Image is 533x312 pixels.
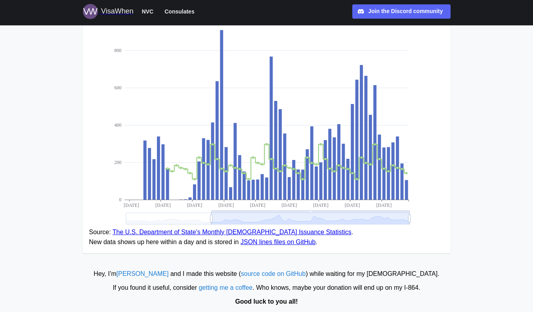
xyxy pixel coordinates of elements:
[83,4,134,19] a: Logo for VisaWhen VisaWhen
[114,122,121,128] text: 400
[241,270,306,277] a: source code on GitHub
[313,202,329,208] text: [DATE]
[368,7,443,16] div: Join the Discord community
[250,202,265,208] text: [DATE]
[161,6,198,17] button: Consulates
[117,270,169,277] a: [PERSON_NAME]
[4,283,529,293] div: If you found it useful, consider . Who knows, maybe your donation will end up on my I‑864.
[281,202,297,208] text: [DATE]
[4,269,529,279] div: Hey, I’m and I made this website ( ) while waiting for my [DEMOGRAPHIC_DATA].
[114,160,121,165] text: 200
[199,284,252,291] a: getting me a coffee
[241,239,315,245] a: JSON lines files on GitHub
[187,202,202,208] text: [DATE]
[101,6,134,17] div: VisaWhen
[138,6,157,17] button: NVC
[124,202,139,208] text: [DATE]
[114,48,121,53] text: 800
[344,202,360,208] text: [DATE]
[114,85,121,91] text: 600
[376,202,392,208] text: [DATE]
[218,202,234,208] text: [DATE]
[83,4,98,19] img: Logo for VisaWhen
[142,7,154,16] span: NVC
[155,202,170,208] text: [DATE]
[113,229,352,235] a: The U.S. Department of State’s Monthly [DEMOGRAPHIC_DATA] Issuance Statistics
[4,297,529,307] div: Good luck to you all!
[89,227,444,247] figcaption: Source: . New data shows up here within a day and is stored in .
[352,4,451,19] a: Join the Discord community
[164,7,194,16] span: Consulates
[119,197,121,202] text: 0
